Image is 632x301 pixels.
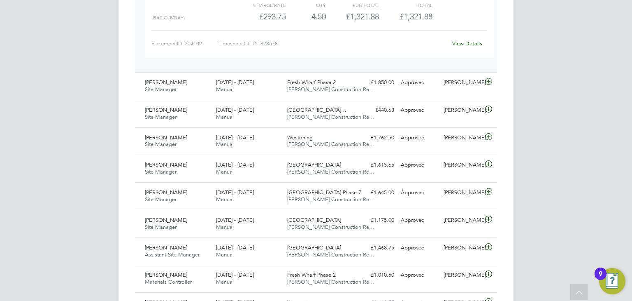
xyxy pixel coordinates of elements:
[216,141,234,148] span: Manual
[440,268,483,282] div: [PERSON_NAME]
[452,40,482,47] a: View Details
[145,251,200,258] span: Assistant Site Manager
[287,189,361,196] span: [GEOGRAPHIC_DATA] Phase 7
[233,10,286,24] div: £293.75
[326,10,379,24] div: £1,321.88
[287,271,336,278] span: Fresh Wharf Phase 2
[287,113,374,120] span: [PERSON_NAME] Construction Re…
[397,268,440,282] div: Approved
[216,251,234,258] span: Manual
[355,76,397,89] div: £1,850.00
[145,244,187,251] span: [PERSON_NAME]
[355,268,397,282] div: £1,010.50
[287,79,336,86] span: Fresh Wharf Phase 2
[218,37,447,50] div: Timesheet ID: TS1828678
[216,223,234,230] span: Manual
[153,15,185,21] span: Basic (£/day)
[287,278,374,285] span: [PERSON_NAME] Construction Re…
[216,79,254,86] span: [DATE] - [DATE]
[216,168,234,175] span: Manual
[216,134,254,141] span: [DATE] - [DATE]
[397,241,440,255] div: Approved
[355,214,397,227] div: £1,175.00
[216,113,234,120] span: Manual
[397,214,440,227] div: Approved
[216,161,254,168] span: [DATE] - [DATE]
[216,216,254,223] span: [DATE] - [DATE]
[216,271,254,278] span: [DATE] - [DATE]
[216,196,234,203] span: Manual
[400,12,432,21] span: £1,321.88
[145,106,187,113] span: [PERSON_NAME]
[287,244,341,251] span: [GEOGRAPHIC_DATA]
[145,196,177,203] span: Site Manager
[287,251,374,258] span: [PERSON_NAME] Construction Re…
[397,131,440,145] div: Approved
[145,278,192,285] span: Materials Controller
[287,86,374,93] span: [PERSON_NAME] Construction Re…
[397,103,440,117] div: Approved
[599,274,602,285] div: 9
[355,186,397,200] div: £1,645.00
[145,141,177,148] span: Site Manager
[287,216,341,223] span: [GEOGRAPHIC_DATA]
[287,141,374,148] span: [PERSON_NAME] Construction Re…
[287,106,346,113] span: [GEOGRAPHIC_DATA]…
[287,134,313,141] span: Westoning
[145,113,177,120] span: Site Manager
[355,158,397,172] div: £1,615.65
[397,76,440,89] div: Approved
[440,186,483,200] div: [PERSON_NAME]
[440,241,483,255] div: [PERSON_NAME]
[151,37,218,50] div: Placement ID: 304109
[440,103,483,117] div: [PERSON_NAME]
[287,161,341,168] span: [GEOGRAPHIC_DATA]
[145,161,187,168] span: [PERSON_NAME]
[599,268,625,294] button: Open Resource Center, 9 new notifications
[216,189,254,196] span: [DATE] - [DATE]
[287,168,374,175] span: [PERSON_NAME] Construction Re…
[355,131,397,145] div: £1,762.50
[397,158,440,172] div: Approved
[216,244,254,251] span: [DATE] - [DATE]
[286,10,326,24] div: 4.50
[216,86,234,93] span: Manual
[355,103,397,117] div: £440.63
[440,214,483,227] div: [PERSON_NAME]
[440,131,483,145] div: [PERSON_NAME]
[287,196,374,203] span: [PERSON_NAME] Construction Re…
[145,168,177,175] span: Site Manager
[216,106,254,113] span: [DATE] - [DATE]
[216,278,234,285] span: Manual
[145,189,187,196] span: [PERSON_NAME]
[145,271,187,278] span: [PERSON_NAME]
[440,76,483,89] div: [PERSON_NAME]
[145,223,177,230] span: Site Manager
[145,79,187,86] span: [PERSON_NAME]
[145,216,187,223] span: [PERSON_NAME]
[145,134,187,141] span: [PERSON_NAME]
[287,223,374,230] span: [PERSON_NAME] Construction Re…
[355,241,397,255] div: £1,468.75
[145,86,177,93] span: Site Manager
[440,158,483,172] div: [PERSON_NAME]
[397,186,440,200] div: Approved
